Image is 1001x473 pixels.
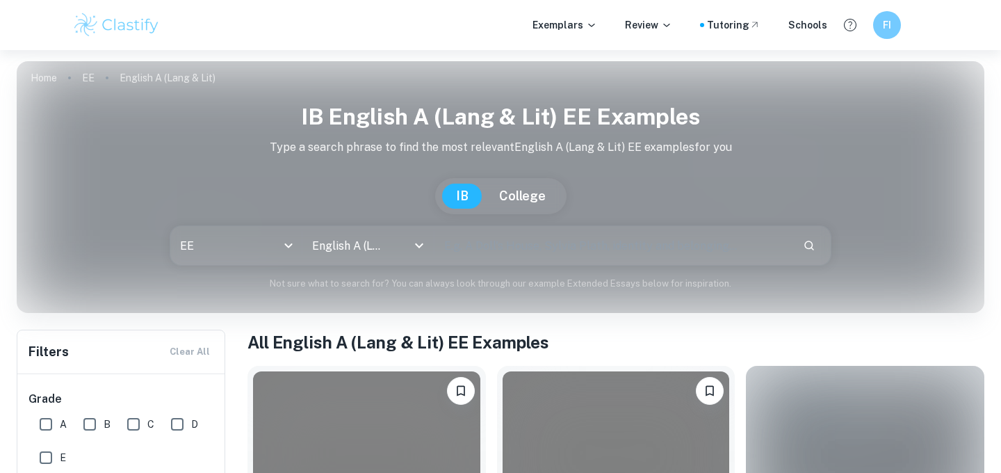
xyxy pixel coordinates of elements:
[29,342,69,362] h6: Filters
[191,417,198,432] span: D
[707,17,760,33] a: Tutoring
[60,417,67,432] span: A
[434,226,792,265] input: E.g. A Doll's House, Sylvia Plath, identity and belonging...
[247,330,984,355] h1: All English A (Lang & Lit) EE Examples
[72,11,161,39] img: Clastify logo
[147,417,154,432] span: C
[532,17,597,33] p: Exemplars
[838,13,862,37] button: Help and Feedback
[28,100,973,134] h1: IB English A (Lang & Lit) EE examples
[409,236,429,255] button: Open
[696,377,724,405] button: Bookmark
[28,139,973,156] p: Type a search phrase to find the most relevant English A (Lang & Lit) EE examples for you
[60,450,66,465] span: E
[788,17,827,33] a: Schools
[17,61,984,313] img: profile cover
[28,277,973,291] p: Not sure what to search for? You can always look through our example Extended Essays below for in...
[879,17,895,33] h6: FI
[170,226,302,265] div: EE
[104,417,111,432] span: B
[625,17,672,33] p: Review
[442,184,482,209] button: IB
[485,184,560,209] button: College
[31,68,57,88] a: Home
[797,234,821,257] button: Search
[873,11,901,39] button: FI
[120,70,215,86] p: English A (Lang & Lit)
[447,377,475,405] button: Bookmark
[29,391,215,408] h6: Grade
[82,68,95,88] a: EE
